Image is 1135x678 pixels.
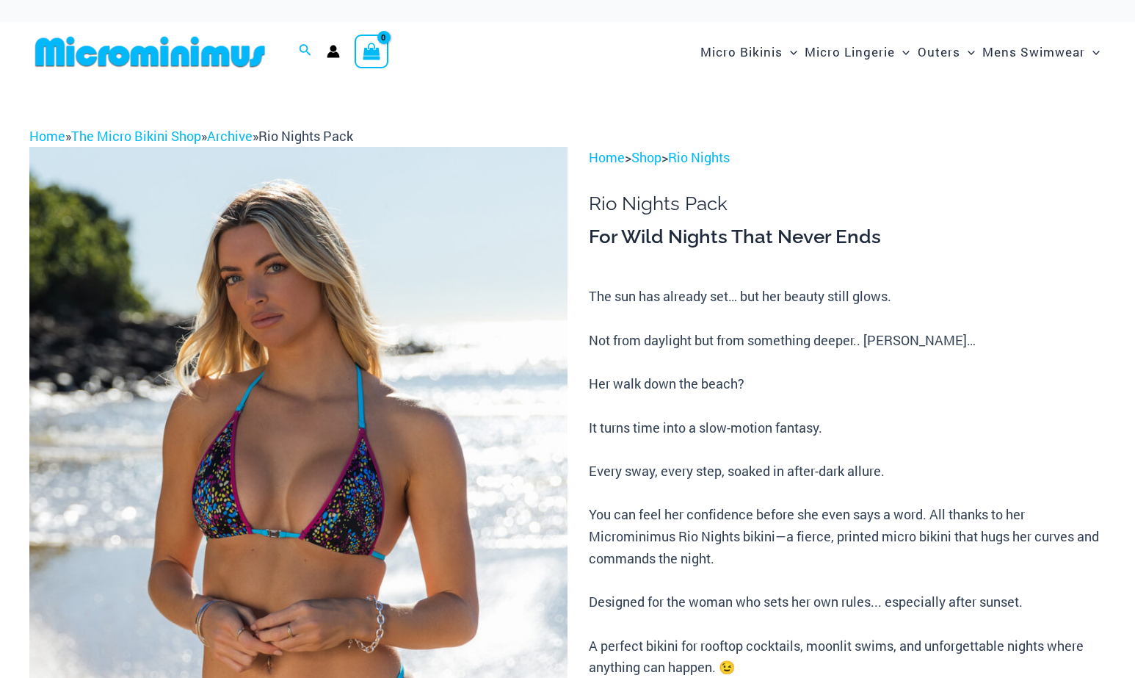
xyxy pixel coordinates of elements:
[355,35,388,68] a: View Shopping Cart, empty
[700,33,783,71] span: Micro Bikinis
[589,147,1106,169] p: > >
[783,33,797,71] span: Menu Toggle
[258,127,353,145] span: Rio Nights Pack
[71,127,201,145] a: The Micro Bikini Shop
[979,29,1103,74] a: Mens SwimwearMenu ToggleMenu Toggle
[589,192,1106,215] h1: Rio Nights Pack
[1085,33,1100,71] span: Menu Toggle
[697,29,801,74] a: Micro BikinisMenu ToggleMenu Toggle
[960,33,975,71] span: Menu Toggle
[695,27,1106,76] nav: Site Navigation
[918,33,960,71] span: Outers
[895,33,910,71] span: Menu Toggle
[801,29,913,74] a: Micro LingerieMenu ToggleMenu Toggle
[668,148,730,166] a: Rio Nights
[914,29,979,74] a: OutersMenu ToggleMenu Toggle
[29,127,65,145] a: Home
[589,225,1106,250] h3: For Wild Nights That Never Ends
[805,33,895,71] span: Micro Lingerie
[327,45,340,58] a: Account icon link
[29,127,353,145] span: » » »
[589,148,625,166] a: Home
[299,42,312,61] a: Search icon link
[207,127,253,145] a: Archive
[982,33,1085,71] span: Mens Swimwear
[29,35,271,68] img: MM SHOP LOGO FLAT
[631,148,661,166] a: Shop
